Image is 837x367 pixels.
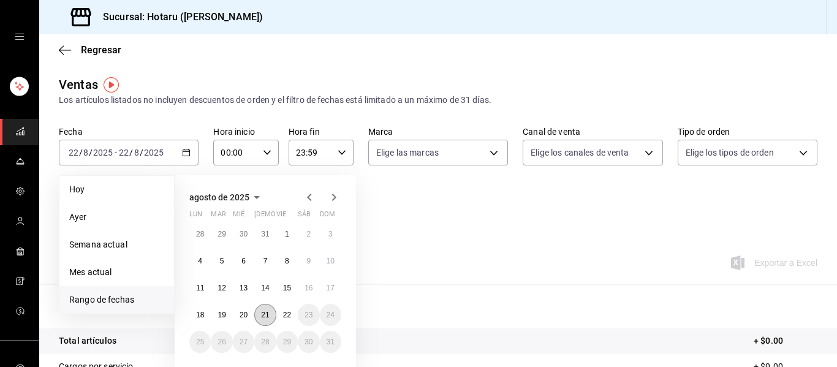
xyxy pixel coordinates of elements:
[327,284,335,292] abbr: 17 de agosto de 2025
[298,223,319,245] button: 2 de agosto de 2025
[220,257,224,265] abbr: 5 de agosto de 2025
[218,284,225,292] abbr: 12 de agosto de 2025
[305,284,312,292] abbr: 16 de agosto de 2025
[523,127,662,136] label: Canal de venta
[233,277,254,299] button: 13 de agosto de 2025
[254,331,276,353] button: 28 de agosto de 2025
[283,284,291,292] abbr: 15 de agosto de 2025
[254,304,276,326] button: 21 de agosto de 2025
[305,311,312,319] abbr: 23 de agosto de 2025
[196,284,204,292] abbr: 11 de agosto de 2025
[69,211,164,224] span: Ayer
[69,293,164,306] span: Rango de fechas
[261,284,269,292] abbr: 14 de agosto de 2025
[81,44,121,56] span: Regresar
[69,183,164,196] span: Hoy
[276,277,298,299] button: 15 de agosto de 2025
[261,230,269,238] abbr: 31 de julio de 2025
[189,190,264,205] button: agosto de 2025
[104,77,119,93] img: Tooltip marker
[320,250,341,272] button: 10 de agosto de 2025
[59,75,98,94] div: Ventas
[306,230,311,238] abbr: 2 de agosto de 2025
[83,148,89,157] input: --
[298,331,319,353] button: 30 de agosto de 2025
[211,304,232,326] button: 19 de agosto de 2025
[93,148,113,157] input: ----
[328,230,333,238] abbr: 3 de agosto de 2025
[189,304,211,326] button: 18 de agosto de 2025
[754,335,817,347] p: + $0.00
[59,94,817,107] div: Los artículos listados no incluyen descuentos de orden y el filtro de fechas está limitado a un m...
[686,146,774,159] span: Elige los tipos de orden
[261,311,269,319] abbr: 21 de agosto de 2025
[289,127,354,136] label: Hora fin
[218,230,225,238] abbr: 29 de julio de 2025
[276,223,298,245] button: 1 de agosto de 2025
[283,338,291,346] abbr: 29 de agosto de 2025
[189,277,211,299] button: 11 de agosto de 2025
[89,148,93,157] span: /
[196,311,204,319] abbr: 18 de agosto de 2025
[240,284,248,292] abbr: 13 de agosto de 2025
[59,44,121,56] button: Regresar
[189,331,211,353] button: 25 de agosto de 2025
[276,331,298,353] button: 29 de agosto de 2025
[213,127,278,136] label: Hora inicio
[240,338,248,346] abbr: 27 de agosto de 2025
[211,223,232,245] button: 29 de julio de 2025
[678,127,817,136] label: Tipo de orden
[143,148,164,157] input: ----
[68,148,79,157] input: --
[283,311,291,319] abbr: 22 de agosto de 2025
[276,210,286,223] abbr: viernes
[218,338,225,346] abbr: 26 de agosto de 2025
[376,146,439,159] span: Elige las marcas
[211,250,232,272] button: 5 de agosto de 2025
[198,257,202,265] abbr: 4 de agosto de 2025
[298,250,319,272] button: 9 de agosto de 2025
[233,250,254,272] button: 6 de agosto de 2025
[240,311,248,319] abbr: 20 de agosto de 2025
[59,335,116,347] p: Total artículos
[531,146,629,159] span: Elige los canales de venta
[320,331,341,353] button: 31 de agosto de 2025
[263,257,268,265] abbr: 7 de agosto de 2025
[320,210,335,223] abbr: domingo
[134,148,140,157] input: --
[327,338,335,346] abbr: 31 de agosto de 2025
[211,210,225,223] abbr: martes
[233,223,254,245] button: 30 de julio de 2025
[240,230,248,238] abbr: 30 de julio de 2025
[69,238,164,251] span: Semana actual
[196,230,204,238] abbr: 28 de julio de 2025
[233,331,254,353] button: 27 de agosto de 2025
[320,304,341,326] button: 24 de agosto de 2025
[79,148,83,157] span: /
[305,338,312,346] abbr: 30 de agosto de 2025
[320,277,341,299] button: 17 de agosto de 2025
[211,277,232,299] button: 12 de agosto de 2025
[298,277,319,299] button: 16 de agosto de 2025
[140,148,143,157] span: /
[298,210,311,223] abbr: sábado
[276,304,298,326] button: 22 de agosto de 2025
[254,223,276,245] button: 31 de julio de 2025
[298,304,319,326] button: 23 de agosto de 2025
[241,257,246,265] abbr: 6 de agosto de 2025
[59,299,817,314] p: Resumen
[211,331,232,353] button: 26 de agosto de 2025
[218,311,225,319] abbr: 19 de agosto de 2025
[285,230,289,238] abbr: 1 de agosto de 2025
[320,223,341,245] button: 3 de agosto de 2025
[189,210,202,223] abbr: lunes
[196,338,204,346] abbr: 25 de agosto de 2025
[254,277,276,299] button: 14 de agosto de 2025
[189,250,211,272] button: 4 de agosto de 2025
[368,127,508,136] label: Marca
[93,10,263,25] h3: Sucursal: Hotaru ([PERSON_NAME])
[115,148,117,157] span: -
[276,250,298,272] button: 8 de agosto de 2025
[189,192,249,202] span: agosto de 2025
